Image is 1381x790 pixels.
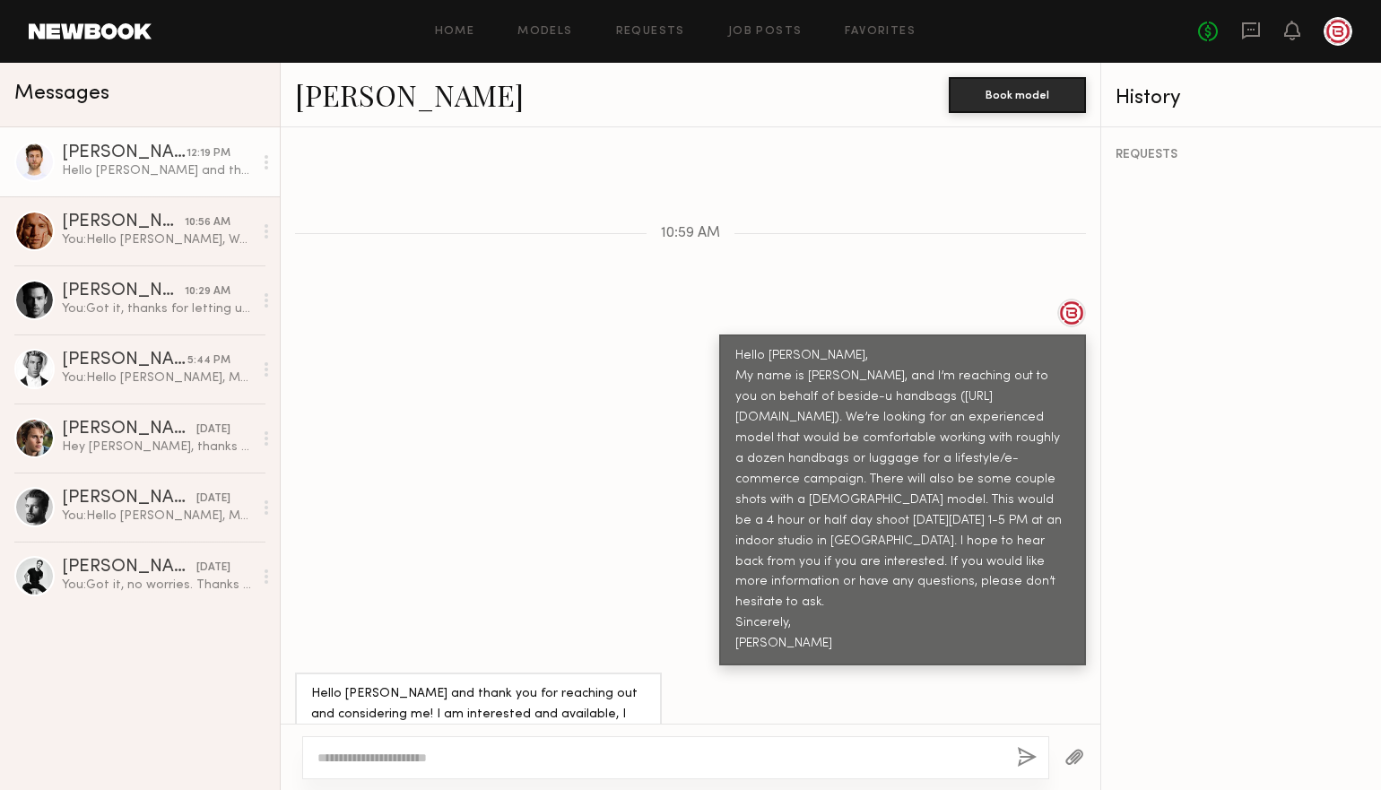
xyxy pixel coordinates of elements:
[62,577,253,594] div: You: Got it, no worries. Thanks for letting us know.
[62,438,253,456] div: Hey [PERSON_NAME], thanks for reaching out! My rate for a half day is 1K. If that works for you p...
[62,144,187,162] div: [PERSON_NAME]
[196,560,230,577] div: [DATE]
[735,346,1070,655] div: Hello [PERSON_NAME], My name is [PERSON_NAME], and I’m reaching out to you on behalf of beside-u ...
[435,26,475,38] a: Home
[949,77,1086,113] button: Book model
[187,352,230,369] div: 5:44 PM
[62,421,196,438] div: [PERSON_NAME]
[1116,88,1367,109] div: History
[949,86,1086,101] a: Book model
[196,421,230,438] div: [DATE]
[62,162,253,179] div: Hello [PERSON_NAME] and thank you for reaching out and considering me! I am interested and availa...
[661,226,720,241] span: 10:59 AM
[845,26,916,38] a: Favorites
[62,213,185,231] div: [PERSON_NAME]
[62,559,196,577] div: [PERSON_NAME]
[196,490,230,508] div: [DATE]
[62,300,253,317] div: You: Got it, thanks for letting us know
[62,231,253,248] div: You: Hello [PERSON_NAME], We can work with your $150/hr rate, so for 4 hours, $600. If that works...
[616,26,685,38] a: Requests
[62,369,253,386] div: You: Hello [PERSON_NAME], My name is [PERSON_NAME], and I’m reaching out to you on behalf of besi...
[14,83,109,104] span: Messages
[517,26,572,38] a: Models
[62,352,187,369] div: [PERSON_NAME]
[1116,149,1367,161] div: REQUESTS
[187,145,230,162] div: 12:19 PM
[62,508,253,525] div: You: Hello [PERSON_NAME], My name is [PERSON_NAME], and I’m reaching out to you on behalf of besi...
[62,490,196,508] div: [PERSON_NAME]
[295,75,524,114] a: [PERSON_NAME]
[311,684,646,746] div: Hello [PERSON_NAME] and thank you for reaching out and considering me! I am interested and availa...
[728,26,803,38] a: Job Posts
[185,214,230,231] div: 10:56 AM
[185,283,230,300] div: 10:29 AM
[62,282,185,300] div: [PERSON_NAME]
